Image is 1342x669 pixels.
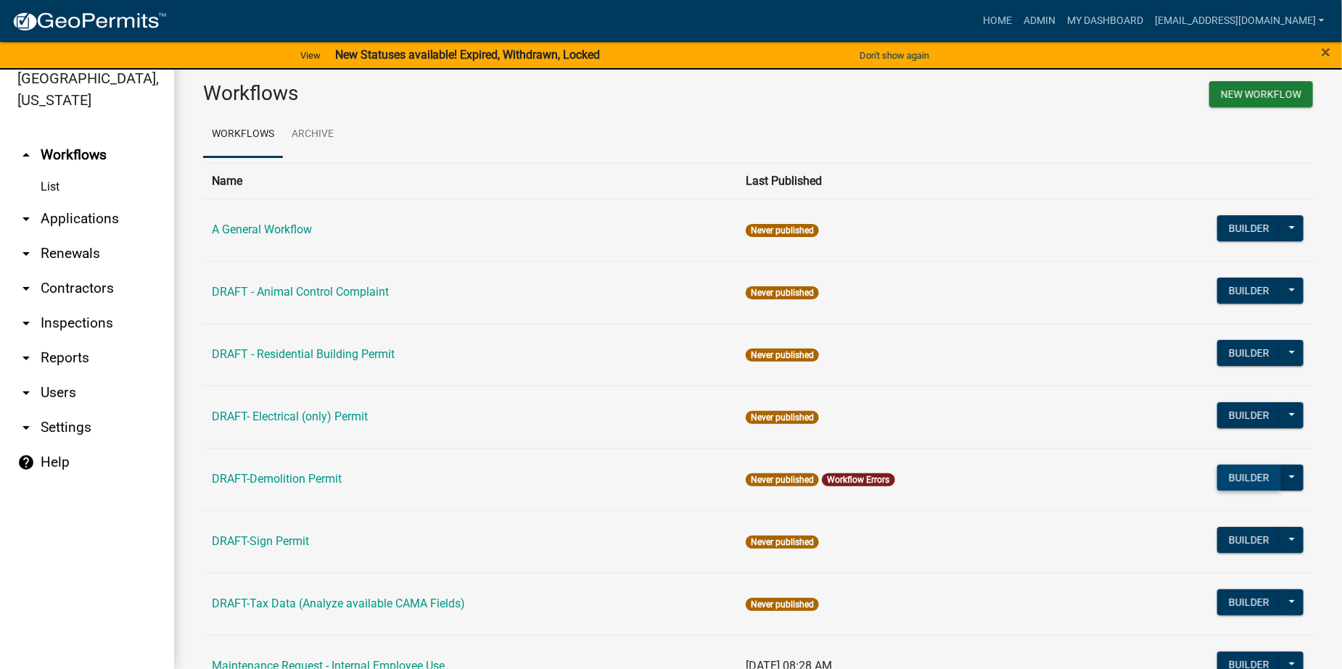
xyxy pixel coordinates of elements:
a: View [295,43,326,67]
a: DRAFT- Electrical (only) Permit [212,410,368,423]
span: Never published [746,411,819,424]
th: Name [203,163,737,199]
a: Admin [1018,7,1061,35]
a: DRAFT-Demolition Permit [212,472,342,486]
span: Never published [746,349,819,362]
button: New Workflow [1209,81,1313,107]
a: Home [977,7,1018,35]
span: Never published [746,286,819,299]
a: Archive [283,112,342,158]
button: Builder [1217,589,1281,615]
button: Builder [1217,340,1281,366]
a: DRAFT-Tax Data (Analyze available CAMA Fields) [212,597,465,610]
a: My Dashboard [1061,7,1149,35]
span: Never published [746,224,819,237]
span: Never published [746,598,819,611]
a: Workflow Errors [828,475,890,485]
i: arrow_drop_down [17,210,35,228]
button: Don't show again [854,43,935,67]
i: arrow_drop_down [17,280,35,297]
a: DRAFT-Sign Permit [212,534,309,548]
i: arrow_drop_down [17,315,35,332]
button: Builder [1217,527,1281,553]
span: Never published [746,473,819,486]
i: arrow_drop_down [17,384,35,402]
th: Last Published [737,163,1106,199]
button: Builder [1217,402,1281,428]
span: × [1322,42,1331,62]
i: arrow_drop_up [17,146,35,164]
i: help [17,454,35,471]
a: DRAFT - Animal Control Complaint [212,285,389,299]
i: arrow_drop_down [17,349,35,367]
h3: Workflows [203,81,747,106]
i: arrow_drop_down [17,245,35,262]
strong: New Statuses available! Expired, Withdrawn, Locked [335,48,601,62]
button: Close [1322,43,1331,61]
button: Builder [1217,278,1281,304]
button: Builder [1217,465,1281,491]
button: Builder [1217,215,1281,241]
a: [EMAIL_ADDRESS][DOMAIN_NAME] [1149,7,1330,35]
a: DRAFT - Residential Building Permit [212,347,395,361]
span: Never published [746,536,819,549]
a: Workflows [203,112,283,158]
i: arrow_drop_down [17,419,35,436]
a: A General Workflow [212,223,312,236]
